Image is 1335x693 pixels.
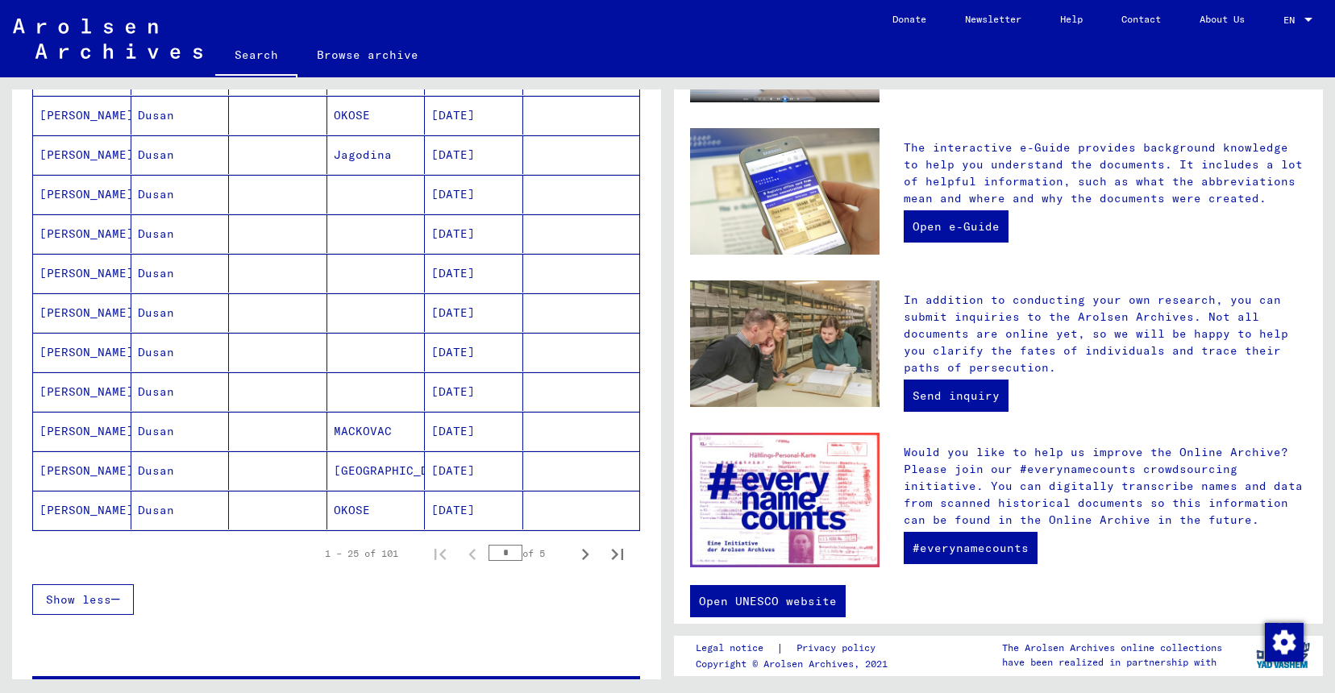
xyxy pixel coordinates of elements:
[131,412,230,450] mat-cell: Dusan
[425,214,523,253] mat-cell: [DATE]
[215,35,297,77] a: Search
[131,451,230,490] mat-cell: Dusan
[33,451,131,490] mat-cell: [PERSON_NAME]
[131,135,230,174] mat-cell: Dusan
[1265,623,1304,662] img: Change consent
[33,254,131,293] mat-cell: [PERSON_NAME]
[690,585,846,617] a: Open UNESCO website
[33,491,131,529] mat-cell: [PERSON_NAME]
[690,433,880,567] img: enc.jpg
[297,35,438,74] a: Browse archive
[425,175,523,214] mat-cell: [DATE]
[131,175,230,214] mat-cell: Dusan
[569,537,601,570] button: Next page
[425,372,523,411] mat-cell: [DATE]
[601,537,634,570] button: Last page
[904,292,1307,376] p: In addition to conducting your own research, you can submit inquiries to the Arolsen Archives. No...
[425,135,523,174] mat-cell: [DATE]
[904,444,1307,529] p: Would you like to help us improve the Online Archive? Please join our #everynamecounts crowdsourc...
[425,412,523,450] mat-cell: [DATE]
[904,532,1038,564] a: #everynamecounts
[424,537,456,570] button: First page
[904,210,1009,243] a: Open e-Guide
[33,175,131,214] mat-cell: [PERSON_NAME]
[456,537,489,570] button: Previous page
[33,293,131,332] mat-cell: [PERSON_NAME]
[327,412,426,450] mat-cell: MACKOVAC
[131,254,230,293] mat-cell: Dusan
[33,214,131,253] mat-cell: [PERSON_NAME]
[489,546,569,561] div: of 5
[425,333,523,371] mat-cell: [DATE]
[131,333,230,371] mat-cell: Dusan
[425,451,523,490] mat-cell: [DATE]
[425,96,523,135] mat-cell: [DATE]
[33,135,131,174] mat-cell: [PERSON_NAME]
[696,640,895,657] div: |
[325,546,398,561] div: 1 – 25 of 101
[33,96,131,135] mat-cell: [PERSON_NAME]
[327,135,426,174] mat-cell: Jagodina
[696,657,895,671] p: Copyright © Arolsen Archives, 2021
[904,139,1307,207] p: The interactive e-Guide provides background knowledge to help you understand the documents. It in...
[1002,655,1222,670] p: have been realized in partnership with
[32,584,134,615] button: Show less
[33,372,131,411] mat-cell: [PERSON_NAME]
[904,380,1009,412] a: Send inquiry
[425,491,523,529] mat-cell: [DATE]
[425,293,523,332] mat-cell: [DATE]
[131,96,230,135] mat-cell: Dusan
[784,640,895,657] a: Privacy policy
[327,491,426,529] mat-cell: OKOSE
[327,451,426,490] mat-cell: [GEOGRAPHIC_DATA]
[690,280,880,407] img: inquiries.jpg
[131,491,230,529] mat-cell: Dusan
[1283,15,1301,26] span: EN
[1002,641,1222,655] p: The Arolsen Archives online collections
[1253,635,1313,675] img: yv_logo.png
[425,254,523,293] mat-cell: [DATE]
[131,293,230,332] mat-cell: Dusan
[696,640,776,657] a: Legal notice
[131,372,230,411] mat-cell: Dusan
[131,214,230,253] mat-cell: Dusan
[33,412,131,450] mat-cell: [PERSON_NAME]
[327,96,426,135] mat-cell: OKOSE
[690,128,880,255] img: eguide.jpg
[46,592,111,607] span: Show less
[33,333,131,371] mat-cell: [PERSON_NAME]
[13,19,202,59] img: Arolsen_neg.svg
